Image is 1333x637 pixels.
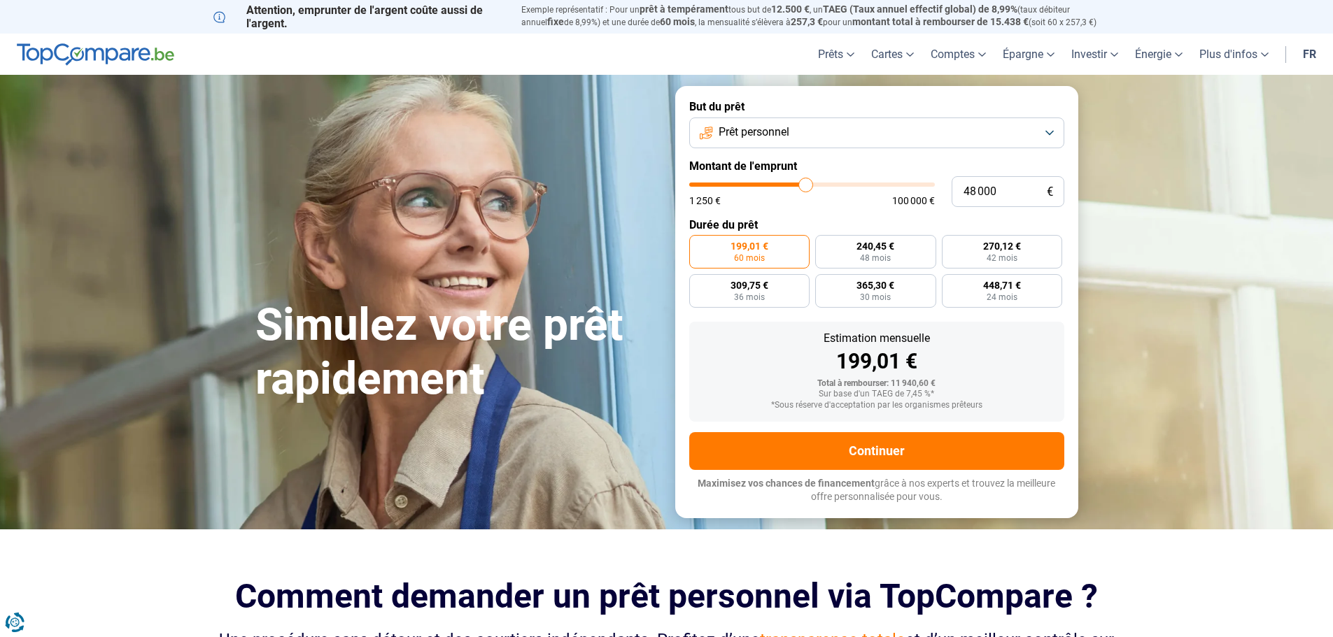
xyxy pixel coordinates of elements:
[791,16,823,27] span: 257,3 €
[983,241,1021,251] span: 270,12 €
[892,196,935,206] span: 100 000 €
[700,333,1053,344] div: Estimation mensuelle
[689,159,1064,173] label: Montant de l'emprunt
[823,3,1017,15] span: TAEG (Taux annuel effectif global) de 8,99%
[1127,34,1191,75] a: Énergie
[719,124,789,140] span: Prêt personnel
[700,379,1053,389] div: Total à rembourser: 11 940,60 €
[922,34,994,75] a: Comptes
[852,16,1029,27] span: montant total à rembourser de 15.438 €
[689,477,1064,504] p: grâce à nos experts et trouvez la meilleure offre personnalisée pour vous.
[689,196,721,206] span: 1 250 €
[700,351,1053,372] div: 199,01 €
[983,280,1021,290] span: 448,71 €
[1191,34,1277,75] a: Plus d'infos
[734,293,765,301] span: 36 mois
[700,389,1053,399] div: Sur base d'un TAEG de 7,45 %*
[1295,34,1325,75] a: fr
[698,478,875,489] span: Maximisez vos chances de financement
[731,241,768,251] span: 199,01 €
[689,432,1064,470] button: Continuer
[547,16,564,27] span: fixe
[1047,186,1053,198] span: €
[689,117,1064,148] button: Prêt personnel
[860,254,891,262] span: 48 mois
[689,100,1064,113] label: But du prêt
[700,401,1053,410] div: *Sous réserve d'acceptation par les organismes prêteurs
[1063,34,1127,75] a: Investir
[734,254,765,262] span: 60 mois
[994,34,1063,75] a: Épargne
[987,254,1017,262] span: 42 mois
[213,577,1120,615] h2: Comment demander un prêt personnel via TopCompare ?
[213,3,505,30] p: Attention, emprunter de l'argent coûte aussi de l'argent.
[731,280,768,290] span: 309,75 €
[521,3,1120,29] p: Exemple représentatif : Pour un tous but de , un (taux débiteur annuel de 8,99%) et une durée de ...
[17,43,174,66] img: TopCompare
[771,3,810,15] span: 12.500 €
[856,280,894,290] span: 365,30 €
[689,218,1064,231] label: Durée du prêt
[863,34,922,75] a: Cartes
[987,293,1017,301] span: 24 mois
[255,299,658,406] h1: Simulez votre prêt rapidement
[640,3,728,15] span: prêt à tempérament
[860,293,891,301] span: 30 mois
[810,34,863,75] a: Prêts
[660,16,695,27] span: 60 mois
[856,241,894,251] span: 240,45 €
